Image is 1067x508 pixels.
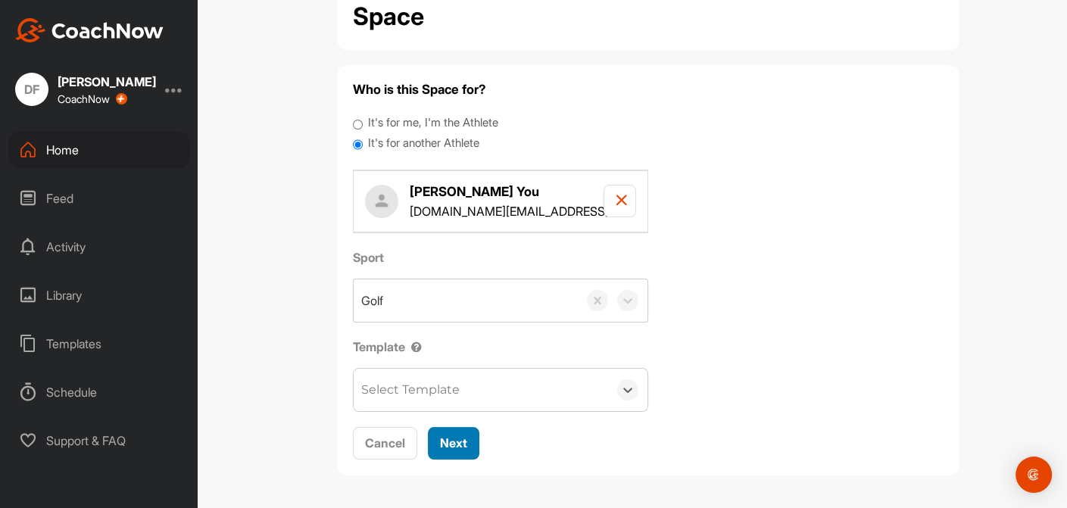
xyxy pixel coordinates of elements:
[15,73,48,106] div: DF
[8,131,190,169] div: Home
[8,179,190,217] div: Feed
[8,276,190,314] div: Library
[8,228,190,266] div: Activity
[58,93,127,105] div: CoachNow
[440,435,467,450] span: Next
[58,76,156,88] div: [PERSON_NAME]
[353,80,944,99] h4: Who is this Space for?
[368,135,479,152] label: It's for another Athlete
[368,114,498,132] label: It's for me, I'm the Athlete
[410,182,637,201] h4: [PERSON_NAME] You
[428,427,479,460] button: Next
[8,325,190,363] div: Templates
[8,373,190,411] div: Schedule
[365,185,398,218] img: user
[15,18,164,42] img: CoachNow
[1016,457,1052,493] div: Open Intercom Messenger
[353,338,648,356] label: Template
[353,248,648,266] label: Sport
[365,435,405,450] span: Cancel
[410,202,637,220] p: [DOMAIN_NAME][EMAIL_ADDRESS][DOMAIN_NAME]
[361,291,383,310] div: Golf
[361,381,460,399] div: Select Template
[8,422,190,460] div: Support & FAQ
[353,427,417,460] button: Cancel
